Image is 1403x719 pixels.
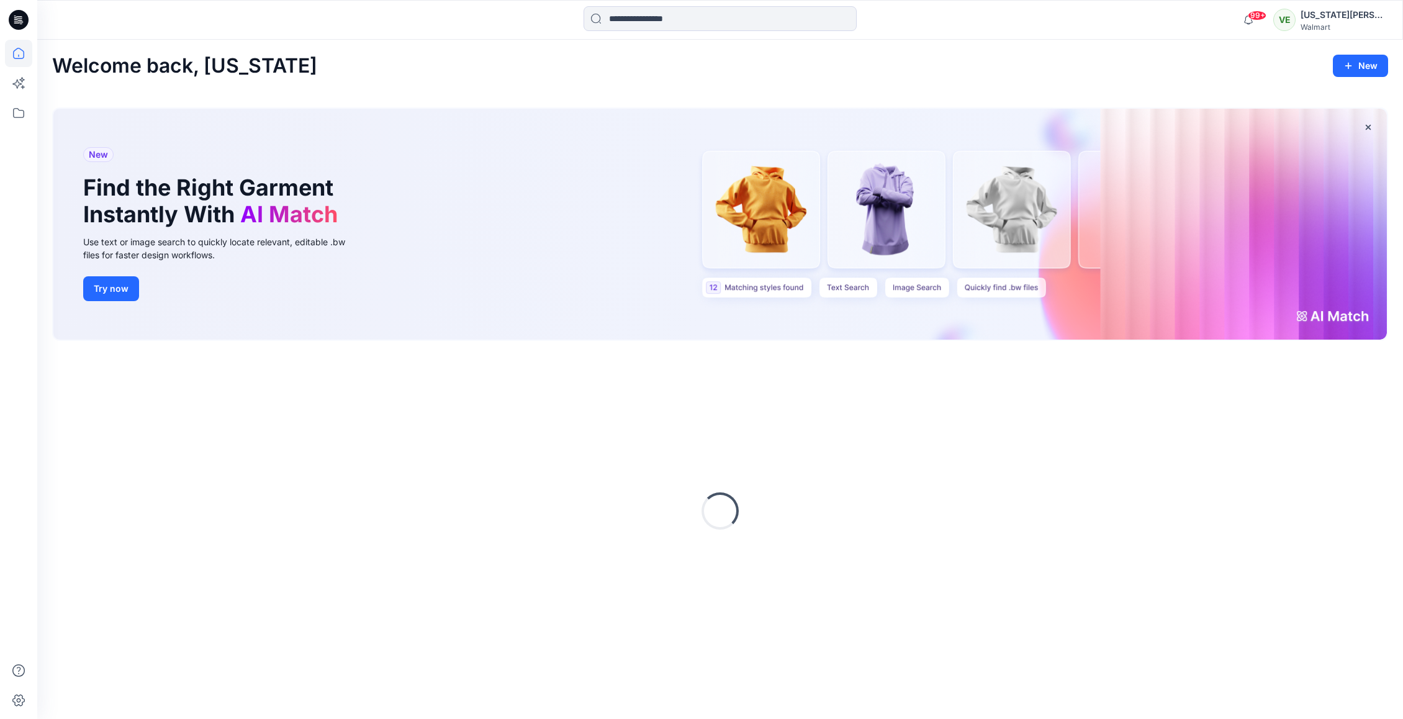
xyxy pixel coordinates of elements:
[1301,7,1387,22] div: [US_STATE][PERSON_NAME]
[89,147,108,162] span: New
[1333,55,1388,77] button: New
[83,174,344,228] h1: Find the Right Garment Instantly With
[52,55,317,78] h2: Welcome back, [US_STATE]
[240,201,338,228] span: AI Match
[1301,22,1387,32] div: Walmart
[1273,9,1296,31] div: VE
[1248,11,1266,20] span: 99+
[83,235,363,261] div: Use text or image search to quickly locate relevant, editable .bw files for faster design workflows.
[83,276,139,301] button: Try now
